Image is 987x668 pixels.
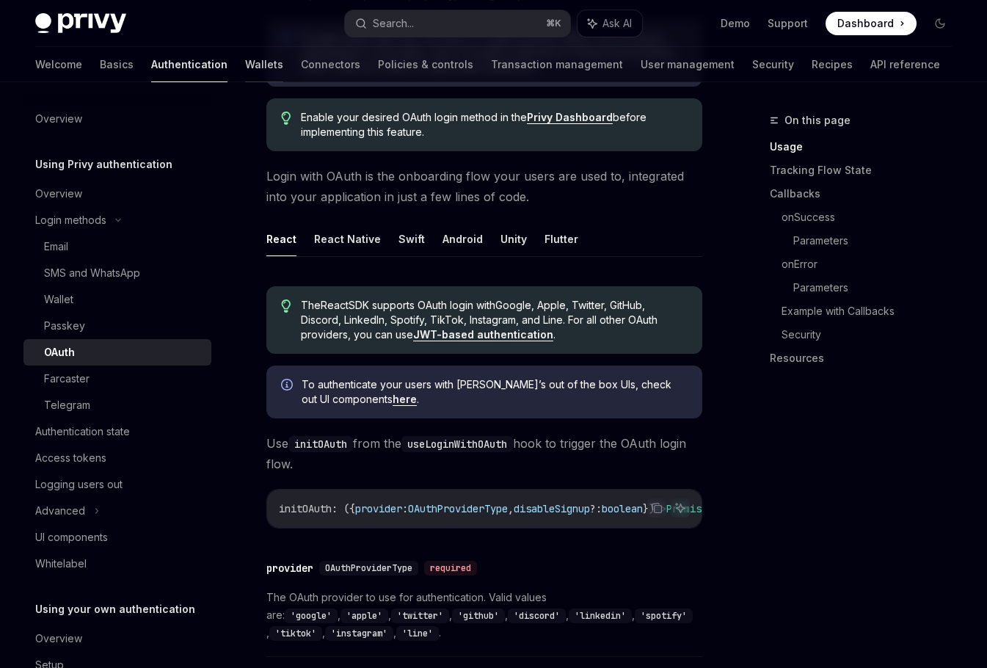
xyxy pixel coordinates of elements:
code: 'discord' [508,609,566,623]
code: 'github' [452,609,505,623]
a: Overview [23,181,211,207]
code: 'tiktok' [269,626,322,641]
a: Example with Callbacks [782,299,964,323]
div: Search... [373,15,414,32]
a: Support [768,16,808,31]
a: Parameters [793,276,964,299]
code: 'instagram' [325,626,393,641]
span: The OAuth provider to use for authentication. Valid values are: , , , , , , , , , . [266,589,702,642]
code: initOAuth [288,436,353,452]
span: OAuthProviderType [408,502,508,515]
span: , [508,502,514,515]
a: Basics [100,47,134,82]
a: Overview [23,106,211,132]
button: React [266,222,296,256]
a: Recipes [812,47,853,82]
span: OAuthProviderType [325,562,412,574]
a: Logging users out [23,471,211,498]
code: 'apple' [340,609,388,623]
span: On this page [784,112,851,129]
span: Dashboard [837,16,894,31]
span: boolean [602,502,643,515]
a: Resources [770,346,964,370]
span: initOAuth [279,502,332,515]
h5: Using Privy authentication [35,156,172,173]
a: Wallet [23,286,211,313]
div: Farcaster [44,370,90,388]
a: OAuth [23,339,211,366]
button: Ask AI [671,498,690,518]
a: here [393,393,417,406]
div: Login methods [35,211,106,229]
div: Logging users out [35,476,123,493]
a: Connectors [301,47,360,82]
a: SMS and WhatsApp [23,260,211,286]
code: 'twitter' [391,609,449,623]
span: Login with OAuth is the onboarding flow your users are used to, integrated into your application ... [266,166,702,207]
span: }) [643,502,655,515]
div: Overview [35,185,82,203]
span: ⌘ K [546,18,561,29]
span: disableSignup [514,502,590,515]
a: Farcaster [23,366,211,392]
a: Overview [23,625,211,652]
div: UI components [35,529,108,546]
img: dark logo [35,13,126,34]
svg: Info [281,379,296,393]
div: provider [266,561,313,576]
button: Ask AI [578,10,642,37]
div: Telegram [44,396,90,414]
a: Access tokens [23,445,211,471]
div: OAuth [44,344,75,361]
div: Wallet [44,291,73,308]
a: Transaction management [491,47,623,82]
a: onError [782,253,964,276]
a: Welcome [35,47,82,82]
a: Usage [770,135,964,159]
button: Unity [500,222,527,256]
span: To authenticate your users with [PERSON_NAME]’s out of the box UIs, check out UI components . [302,377,688,407]
span: ?: [590,502,602,515]
button: Search...⌘K [345,10,571,37]
button: React Native [314,222,381,256]
code: useLoginWithOAuth [401,436,513,452]
span: The React SDK supports OAuth login with Google, Apple, Twitter, GitHub, Discord, LinkedIn, Spotif... [301,298,688,342]
div: Passkey [44,317,85,335]
a: JWT-based authentication [413,328,553,341]
div: Overview [35,110,82,128]
button: Flutter [545,222,578,256]
button: Copy the contents from the code block [647,498,666,518]
span: : ({ [332,502,355,515]
a: Authentication [151,47,227,82]
div: required [424,561,477,576]
span: provider [355,502,402,515]
span: Use from the hook to trigger the OAuth login flow. [266,433,702,474]
div: Advanced [35,502,85,520]
svg: Tip [281,112,291,125]
a: UI components [23,524,211,551]
span: : [402,502,408,515]
code: 'line' [396,626,439,641]
a: Passkey [23,313,211,339]
a: Tracking Flow State [770,159,964,182]
a: API reference [870,47,940,82]
a: Callbacks [770,182,964,206]
a: User management [641,47,735,82]
a: Security [782,323,964,346]
button: Toggle dark mode [928,12,952,35]
a: Telegram [23,392,211,418]
div: Access tokens [35,449,106,467]
h5: Using your own authentication [35,600,195,618]
div: Authentication state [35,423,130,440]
a: Dashboard [826,12,917,35]
div: Email [44,238,68,255]
code: 'google' [285,609,338,623]
div: SMS and WhatsApp [44,264,140,282]
a: Whitelabel [23,551,211,577]
code: 'spotify' [635,609,693,623]
code: 'linkedin' [569,609,632,623]
svg: Tip [281,299,291,313]
a: Wallets [245,47,283,82]
button: Swift [398,222,425,256]
div: Whitelabel [35,555,87,573]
